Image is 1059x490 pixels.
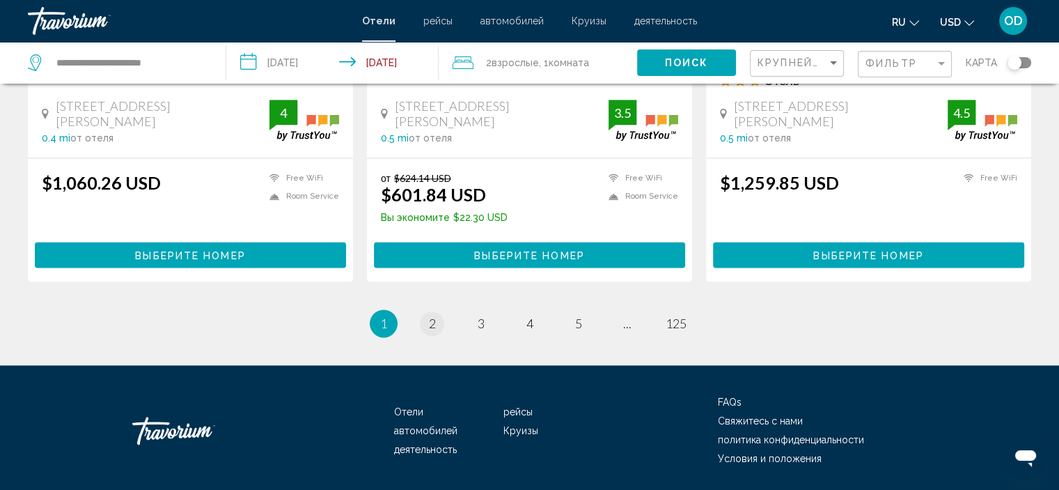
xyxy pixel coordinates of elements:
button: Travelers: 2 adults, 0 children [439,42,637,84]
a: Выберите номер [35,245,346,261]
a: Travorium [28,7,348,35]
a: Выберите номер [713,245,1024,261]
a: Свяжитесь с нами [718,415,803,427]
ins: $1,060.26 USD [42,172,161,193]
p: $22.30 USD [381,212,508,223]
del: $624.14 USD [394,172,451,184]
span: ... [623,316,632,331]
span: карта [966,53,997,72]
span: от отеля [748,132,791,144]
li: Free WiFi [602,172,678,184]
button: Выберите номер [713,242,1024,268]
li: Free WiFi [262,172,339,184]
button: Поиск [637,49,736,75]
span: от [381,172,391,184]
a: политика конфиденциальности [718,434,864,445]
span: 4 [526,316,533,331]
span: 2 [429,316,436,331]
span: OD [1004,14,1023,28]
button: Check-in date: Sep 9, 2025 Check-out date: Sep 13, 2025 [226,42,439,84]
button: Toggle map [997,56,1031,69]
a: Круизы [503,425,538,436]
a: Круизы [572,15,606,26]
div: 4.5 [948,105,975,121]
a: деятельность [634,15,697,26]
span: Выберите номер [474,250,584,261]
mat-select: Sort by [758,58,840,70]
a: автомобилей [480,15,544,26]
div: 4 [269,105,297,121]
a: FAQs [718,397,742,408]
button: User Menu [995,6,1031,36]
a: Отели [394,406,423,418]
ins: $1,259.85 USD [720,172,839,193]
span: 125 [666,316,687,331]
span: [STREET_ADDRESS][PERSON_NAME] [734,98,948,129]
a: автомобилей [394,425,457,436]
a: рейсы [503,406,533,418]
span: Крупнейшие сбережения [758,57,924,68]
ins: $601.84 USD [381,184,486,205]
a: Условия и положения [718,453,822,464]
span: Фильтр [865,58,917,69]
span: 3 [478,316,485,331]
span: от отеля [70,132,113,144]
button: Filter [858,50,952,79]
button: Выберите номер [374,242,685,268]
iframe: Кнопка запуска окна обмена сообщениями [1003,434,1048,479]
a: рейсы [423,15,453,26]
span: от отеля [409,132,452,144]
a: Отели [362,15,395,26]
img: trustyou-badge.svg [269,100,339,141]
span: Выберите номер [813,250,923,261]
a: деятельность [394,444,457,455]
span: , 1 [539,53,589,72]
span: Взрослые [492,57,539,68]
button: Выберите номер [35,242,346,268]
span: Поиск [665,58,709,69]
span: 0.4 mi [42,132,70,144]
button: Change currency [940,12,974,32]
span: USD [940,17,961,28]
span: 1 [380,316,387,331]
span: [STREET_ADDRESS][PERSON_NAME] [395,98,609,129]
span: 2 [486,53,539,72]
span: 5 [575,316,582,331]
span: 0.5 mi [720,132,748,144]
a: Travorium [132,410,272,452]
span: ru [892,17,906,28]
li: Free WiFi [957,172,1017,184]
img: trustyou-badge.svg [609,100,678,141]
li: Room Service [262,191,339,203]
span: Комната [549,57,589,68]
a: Выберите номер [374,245,685,261]
button: Change language [892,12,919,32]
span: 0.5 mi [381,132,409,144]
span: [STREET_ADDRESS][PERSON_NAME] [56,98,269,129]
img: trustyou-badge.svg [948,100,1017,141]
span: Вы экономите [381,212,450,223]
li: Room Service [602,191,678,203]
div: 3.5 [609,105,636,121]
span: Выберите номер [135,250,245,261]
ul: Pagination [28,309,1031,337]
